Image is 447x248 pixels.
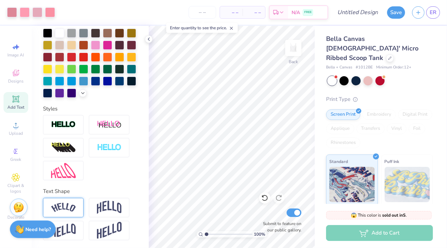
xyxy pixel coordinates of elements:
[362,109,396,120] div: Embroidery
[385,158,399,165] span: Puff Ink
[8,78,24,84] span: Designs
[326,138,360,148] div: Rhinestones
[97,201,122,214] img: Arch
[166,23,238,33] div: Enter quantity to see the price.
[9,131,23,136] span: Upload
[51,224,76,237] img: Flag
[430,8,436,17] span: ER
[326,109,360,120] div: Screen Print
[304,10,312,15] span: FREE
[356,123,385,134] div: Transfers
[51,142,76,153] img: 3d Illusion
[224,9,238,16] span: – –
[247,9,261,16] span: – –
[4,183,28,194] span: Clipart & logos
[332,5,384,19] input: Untitled Design
[43,105,137,113] div: Styles
[254,231,265,237] span: 100 %
[97,120,122,129] img: Shadow
[97,144,122,152] img: Negative Space
[382,212,406,218] strong: sold out in S
[356,65,373,71] span: # 1012BE
[387,6,405,19] button: Save
[11,157,22,162] span: Greek
[259,220,301,233] label: Submit to feature on our public gallery.
[26,226,51,233] strong: Need help?
[351,212,407,218] span: This color is .
[385,167,430,202] img: Puff Ink
[97,222,122,239] img: Rise
[329,167,375,202] img: Standard
[351,212,357,219] span: 😱
[329,158,348,165] span: Standard
[292,9,300,16] span: N/A
[398,109,432,120] div: Digital Print
[51,163,76,178] img: Free Distort
[51,121,76,129] img: Stroke
[289,59,298,65] div: Back
[326,123,354,134] div: Applique
[376,65,411,71] span: Minimum Order: 12 +
[426,6,440,19] a: ER
[387,123,406,134] div: Vinyl
[326,95,433,103] div: Print Type
[326,65,352,71] span: Bella + Canvas
[189,6,216,19] input: – –
[43,187,137,195] div: Text Shape
[7,214,24,220] span: Decorate
[51,203,76,212] img: Arc
[326,35,418,62] span: Bella Canvas [DEMOGRAPHIC_DATA]' Micro Ribbed Scoop Tank
[409,123,425,134] div: Foil
[7,104,24,110] span: Add Text
[8,52,24,58] span: Image AI
[286,41,300,55] img: Back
